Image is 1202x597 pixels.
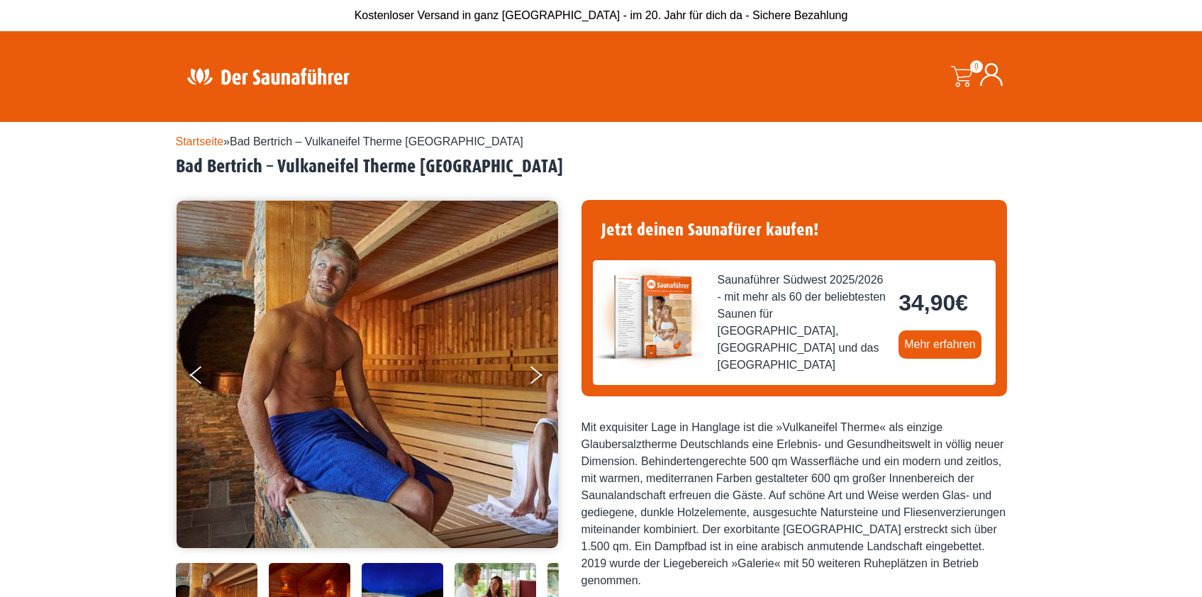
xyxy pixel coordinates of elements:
bdi: 34,90 [898,290,968,316]
span: Kostenloser Versand in ganz [GEOGRAPHIC_DATA] - im 20. Jahr für dich da - Sichere Bezahlung [355,9,848,21]
a: Mehr erfahren [898,330,981,359]
span: Saunaführer Südwest 2025/2026 - mit mehr als 60 der beliebtesten Saunen für [GEOGRAPHIC_DATA], [G... [718,272,888,374]
div: Mit exquisiter Lage in Hanglage ist die »Vulkaneifel Therme« als einzige Glaubersalztherme Deutsc... [581,419,1007,589]
span: Bad Bertrich – Vulkaneifel Therme [GEOGRAPHIC_DATA] [230,135,523,147]
span: € [955,290,968,316]
button: Next [528,360,563,396]
a: Startseite [176,135,224,147]
img: der-saunafuehrer-2025-suedwest.jpg [593,260,706,374]
span: » [176,135,523,147]
h2: Bad Bertrich – Vulkaneifel Therme [GEOGRAPHIC_DATA] [176,156,1027,178]
h4: Jetzt deinen Saunafürer kaufen! [593,211,996,249]
button: Previous [190,360,226,396]
span: 0 [970,60,983,73]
